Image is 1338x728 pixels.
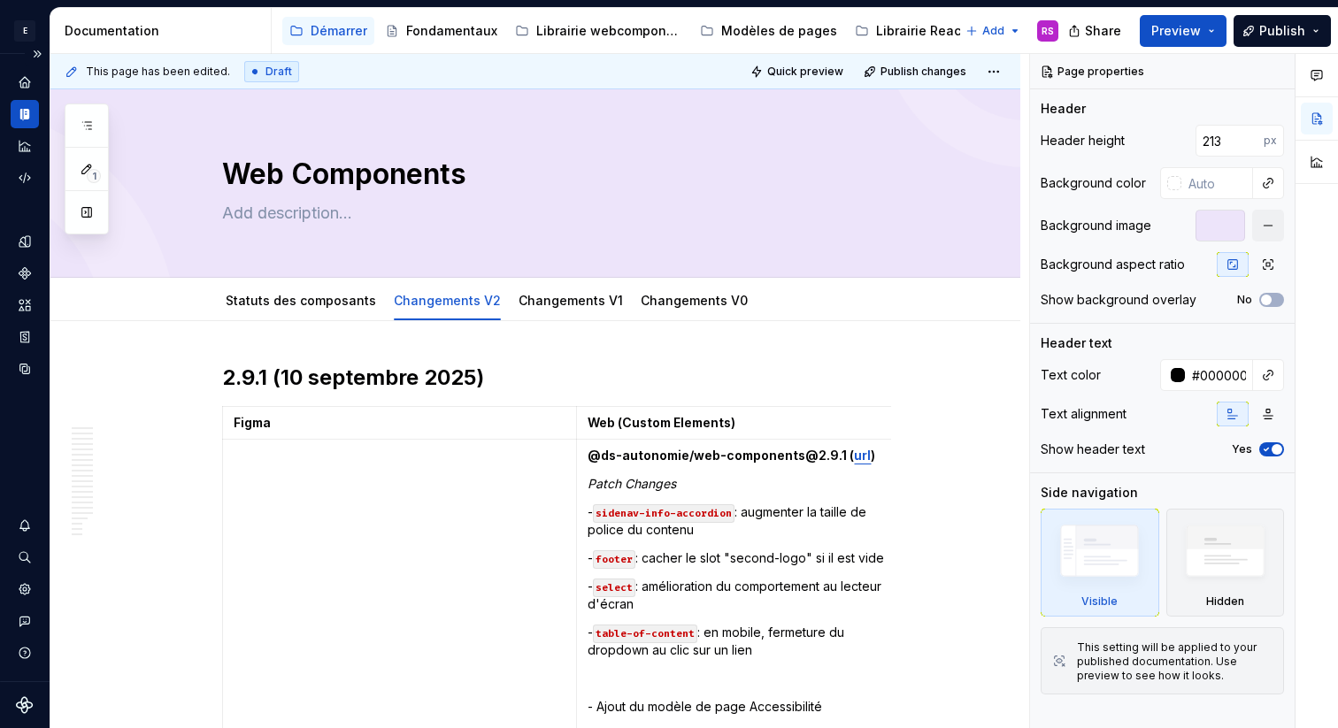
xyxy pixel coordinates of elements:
div: Page tree [282,13,957,49]
span: Quick preview [767,65,843,79]
div: Design tokens [11,227,39,256]
button: Quick preview [745,59,851,84]
div: Side navigation [1041,484,1138,502]
p: - : en mobile, fermeture du dropdown au clic sur un lien [588,624,904,659]
div: RS [1042,24,1054,38]
button: Publish changes [858,59,974,84]
div: E [14,20,35,42]
input: Auto [1196,125,1264,157]
div: Header [1041,100,1086,118]
div: Background image [1041,217,1151,234]
code: select [593,579,635,597]
a: Fondamentaux [378,17,504,45]
div: Librairie React Native [876,22,1010,40]
svg: Supernova Logo [16,696,34,714]
p: - : amélioration du comportement au lecteur d'écran [588,578,904,613]
div: Text alignment [1041,405,1127,423]
p: - : cacher le slot "second-logo" si il est vide [588,549,904,567]
div: Header text [1041,334,1112,352]
a: Components [11,259,39,287]
span: Preview [1151,22,1201,40]
div: Démarrer [311,22,367,40]
a: Settings [11,575,39,603]
div: Search ⌘K [11,543,39,571]
strong: Figma [234,415,271,430]
div: Header height [1041,132,1125,149]
label: Yes [1232,442,1252,456]
span: Publish [1259,22,1305,40]
span: Publish changes [880,65,966,79]
div: Background color [1041,174,1146,192]
a: Librairie React Native [848,17,1017,45]
strong: Web (Custom Elements) [588,415,735,430]
div: Modèles de pages [721,22,837,40]
textarea: Web Components [219,153,888,195]
div: Hidden [1206,594,1244,609]
a: Documentation [11,100,39,128]
a: Modèles de pages [693,17,844,45]
div: Changements V1 [511,281,630,318]
code: sidenav-info-accordion [593,504,734,523]
span: 1 [87,169,101,183]
span: Draft [265,65,292,79]
span: Share [1085,22,1121,40]
em: Patch Changes [588,476,676,491]
code: table-of-content [593,625,697,643]
a: Statuts des composants [226,293,376,308]
a: Home [11,68,39,96]
a: Assets [11,291,39,319]
div: Statuts des composants [219,281,383,318]
div: Visible [1081,594,1118,609]
a: Code automation [11,164,39,192]
p: - Ajout du modèle de page Accessibilité [588,698,904,716]
strong: @ds-autonomie/web-components@2.9.1 ( [588,448,854,463]
a: Storybook stories [11,323,39,351]
div: Text color [1041,366,1101,384]
button: Share [1059,15,1133,47]
a: Librairie webcomponents [508,17,689,45]
p: px [1264,134,1277,148]
a: Changements V0 [641,293,748,308]
span: Add [982,24,1004,38]
input: Auto [1185,359,1253,391]
a: Analytics [11,132,39,160]
a: Changements V2 [394,293,501,308]
button: Publish [1234,15,1331,47]
div: Librairie webcomponents [536,22,682,40]
a: Data sources [11,355,39,383]
div: Show header text [1041,441,1145,458]
button: Notifications [11,511,39,540]
button: Preview [1140,15,1226,47]
p: - : augmenter la taille de police du contenu [588,503,904,539]
div: Visible [1041,509,1159,617]
button: Add [960,19,1027,43]
strong: ) [871,448,875,463]
div: Show background overlay [1041,291,1196,309]
div: This setting will be applied to your published documentation. Use preview to see how it looks. [1077,640,1273,683]
h2: 2.9.1 (10 septembre 2025) [222,364,891,392]
button: Contact support [11,607,39,635]
label: No [1237,293,1252,307]
button: E [4,11,46,50]
div: Fondamentaux [406,22,497,40]
div: Hidden [1166,509,1285,617]
a: Démarrer [282,17,374,45]
span: This page has been edited. [86,65,230,79]
div: Changements V2 [387,281,508,318]
code: footer [593,550,635,569]
div: Background aspect ratio [1041,256,1185,273]
strong: url [854,448,871,463]
a: Changements V1 [519,293,623,308]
